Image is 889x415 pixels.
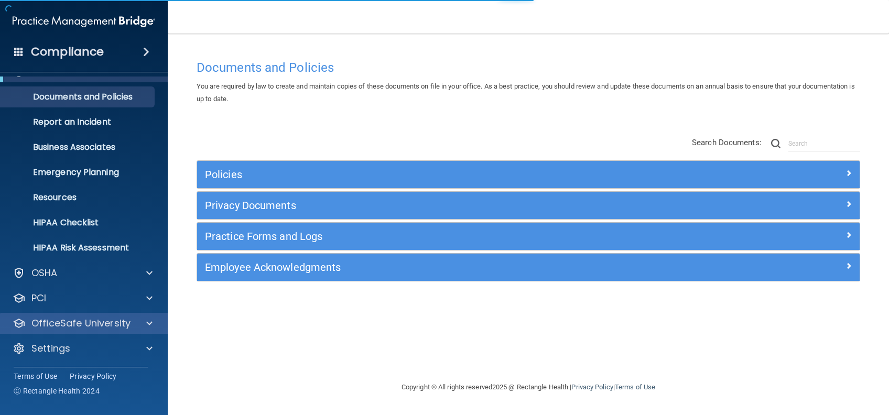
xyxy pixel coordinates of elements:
[692,138,762,147] span: Search Documents:
[205,228,852,245] a: Practice Forms and Logs
[31,317,131,330] p: OfficeSafe University
[7,192,150,203] p: Resources
[197,61,860,74] h4: Documents and Policies
[13,292,153,304] a: PCI
[7,117,150,127] p: Report an Incident
[7,92,150,102] p: Documents and Policies
[7,142,150,152] p: Business Associates
[13,317,153,330] a: OfficeSafe University
[13,267,153,279] a: OSHA
[771,139,780,148] img: ic-search.3b580494.png
[205,259,852,276] a: Employee Acknowledgments
[205,200,686,211] h5: Privacy Documents
[14,371,57,381] a: Terms of Use
[31,45,104,59] h4: Compliance
[7,167,150,178] p: Emergency Planning
[14,386,100,396] span: Ⓒ Rectangle Health 2024
[615,383,655,391] a: Terms of Use
[7,217,150,228] p: HIPAA Checklist
[197,82,855,103] span: You are required by law to create and maintain copies of these documents on file in your office. ...
[31,292,46,304] p: PCI
[788,136,860,151] input: Search
[205,169,686,180] h5: Policies
[337,370,720,404] div: Copyright © All rights reserved 2025 @ Rectangle Health | |
[70,371,117,381] a: Privacy Policy
[205,231,686,242] h5: Practice Forms and Logs
[31,342,70,355] p: Settings
[31,267,58,279] p: OSHA
[205,261,686,273] h5: Employee Acknowledgments
[7,243,150,253] p: HIPAA Risk Assessment
[13,342,153,355] a: Settings
[13,11,155,32] img: PMB logo
[205,166,852,183] a: Policies
[205,197,852,214] a: Privacy Documents
[571,383,613,391] a: Privacy Policy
